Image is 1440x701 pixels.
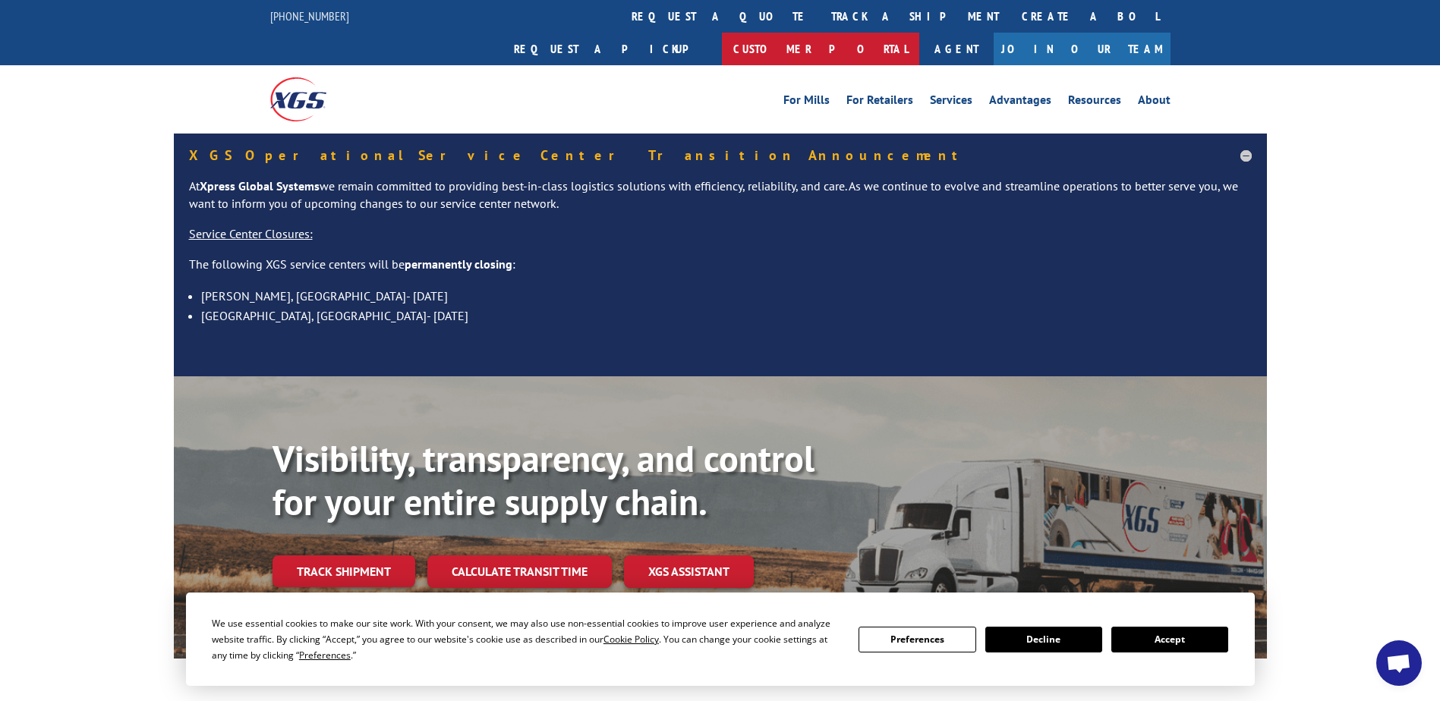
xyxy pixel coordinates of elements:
li: [GEOGRAPHIC_DATA], [GEOGRAPHIC_DATA]- [DATE] [201,306,1252,325]
div: Cookie Consent Prompt [186,593,1255,686]
u: Service Center Closures: [189,226,313,241]
p: The following XGS service centers will be : [189,256,1252,286]
div: We use essential cookies to make our site work. With your consent, we may also use non-essential ... [212,615,840,663]
a: For Retailers [846,94,913,111]
a: Advantages [989,94,1051,111]
h5: XGS Operational Service Center Transition Announcement [189,149,1252,162]
a: XGS ASSISTANT [624,555,754,588]
span: Preferences [299,649,351,662]
a: Agent [919,33,994,65]
button: Decline [985,627,1102,652]
b: Visibility, transparency, and control for your entire supply chain. [273,435,815,526]
button: Accept [1111,627,1228,652]
button: Preferences [859,627,975,652]
strong: Xpress Global Systems [200,178,320,193]
a: About [1138,94,1171,111]
strong: permanently closing [405,256,512,272]
a: Calculate transit time [427,555,612,588]
a: [PHONE_NUMBER] [270,8,349,24]
a: Open chat [1376,640,1422,686]
a: Customer Portal [722,33,919,65]
p: At we remain committed to providing best-in-class logistics solutions with efficiency, reliabilit... [189,178,1252,226]
a: For Mills [783,94,830,111]
a: Track shipment [273,555,415,587]
a: Request a pickup [503,33,722,65]
a: Resources [1068,94,1121,111]
li: [PERSON_NAME], [GEOGRAPHIC_DATA]- [DATE] [201,286,1252,306]
span: Cookie Policy [603,633,659,646]
a: Services [930,94,972,111]
a: Join Our Team [994,33,1171,65]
